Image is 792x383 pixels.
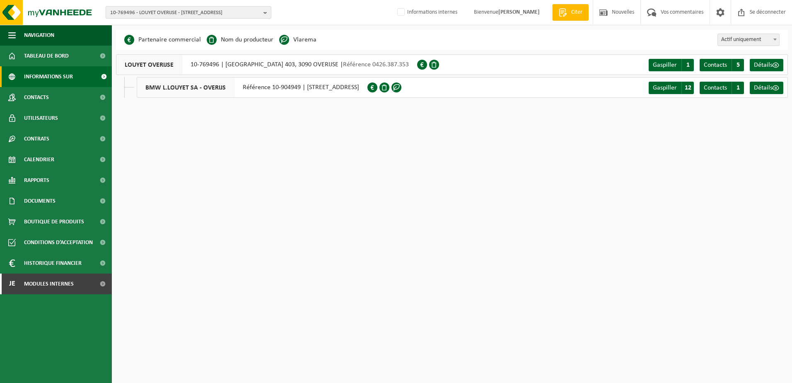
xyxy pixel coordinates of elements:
[498,9,540,15] strong: [PERSON_NAME]
[732,59,744,71] span: 5
[116,55,182,75] span: LOUYET OVERIJSE
[718,34,779,46] span: Alleen actief
[293,36,316,43] font: Vlarema
[138,36,201,43] font: Partenaire commercial
[649,59,694,71] a: Gaspiller 1
[681,82,694,94] span: 12
[8,274,16,294] span: Je
[243,84,359,91] font: Référence 10-904949 | [STREET_ADDRESS]
[24,25,54,46] span: Navigation
[750,82,783,94] a: Détails
[343,61,409,68] span: Référence 0426.387.353
[24,253,82,274] span: Historique financier
[700,59,744,71] a: Contacts 5
[700,82,744,94] a: Contacts 1
[754,62,773,68] span: Détails
[474,9,540,15] font: Bienvenue
[681,59,694,71] span: 1
[191,61,409,68] font: 10-769496 | [GEOGRAPHIC_DATA] 403, 3090 OVERIJSE |
[704,62,727,68] span: Contacts
[24,66,96,87] span: Informations sur l’entreprise
[24,232,93,253] span: Conditions d’acceptation
[24,274,74,294] span: Modules internes
[704,85,727,91] span: Contacts
[110,7,260,19] span: 10-769496 - LOUYET OVERIJSE - [STREET_ADDRESS]
[732,82,744,94] span: 1
[24,191,56,211] span: Documents
[24,87,49,108] span: Contacts
[24,149,54,170] span: Calendrier
[137,78,234,97] span: BMW L.LOUYET SA - OVERIJS
[24,108,58,128] span: Utilisateurs
[24,170,49,191] span: Rapports
[754,85,773,91] span: Détails
[649,82,694,94] a: Gaspiller 12
[24,46,69,66] span: Tableau de bord
[653,62,677,68] span: Gaspiller
[750,59,783,71] a: Détails
[717,34,780,46] span: Alleen actief
[24,128,49,149] span: Contrats
[396,6,457,19] label: Informations internes
[552,4,589,21] a: Citer
[569,8,584,17] span: Citer
[106,6,271,19] button: 10-769496 - LOUYET OVERIJSE - [STREET_ADDRESS]
[24,211,84,232] span: Boutique de produits
[653,85,677,91] span: Gaspiller
[221,36,273,43] font: Nom du producteur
